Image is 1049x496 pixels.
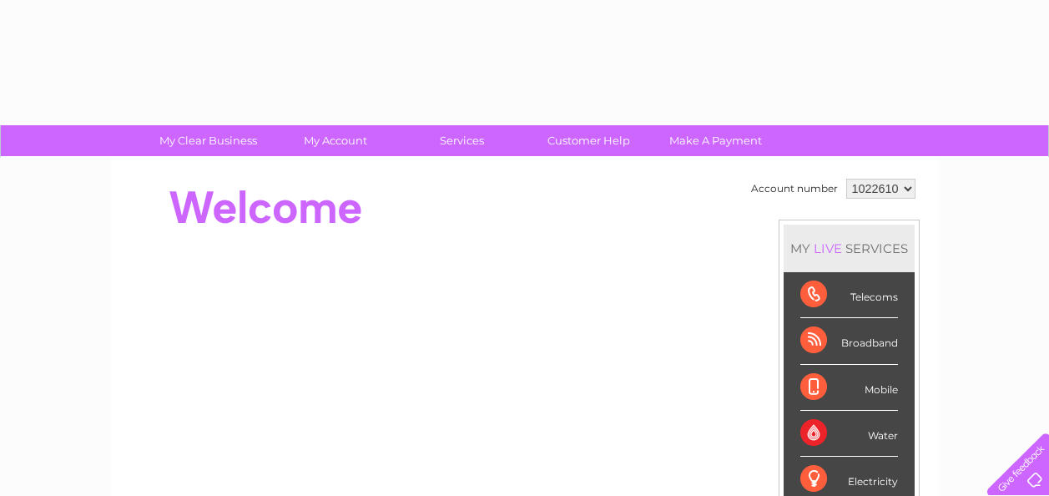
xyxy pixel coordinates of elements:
div: Water [800,411,898,457]
div: MY SERVICES [784,225,915,272]
a: Make A Payment [647,125,784,156]
div: Telecoms [800,272,898,318]
div: LIVE [810,240,845,256]
a: My Clear Business [139,125,277,156]
td: Account number [747,175,842,203]
div: Broadband [800,318,898,364]
a: Services [393,125,531,156]
a: My Account [266,125,404,156]
div: Mobile [800,365,898,411]
a: Customer Help [520,125,658,156]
